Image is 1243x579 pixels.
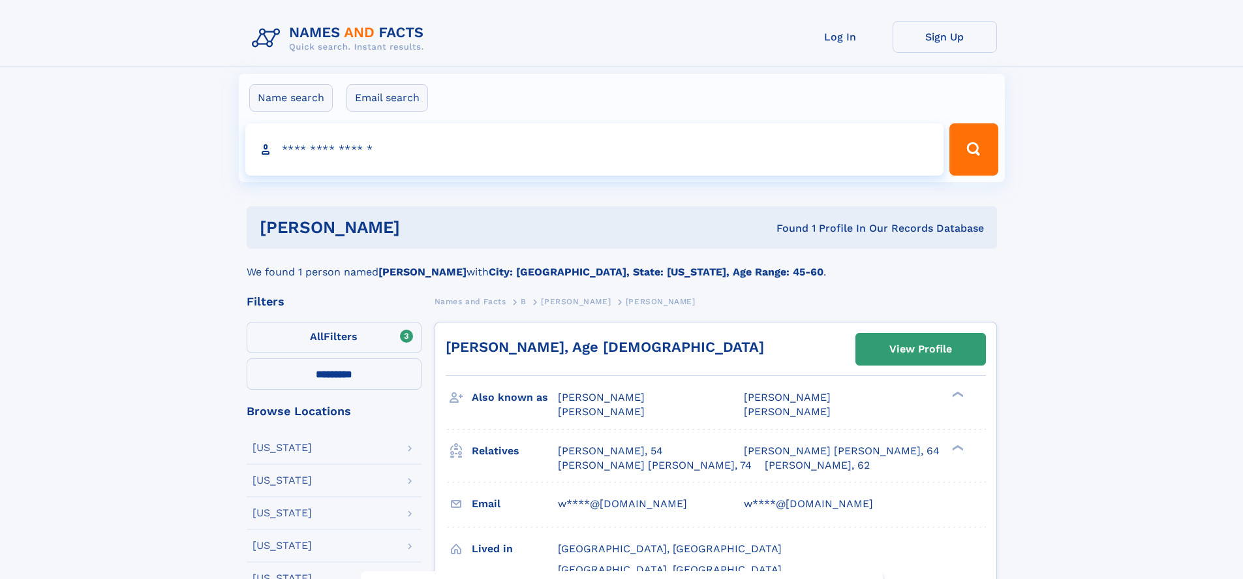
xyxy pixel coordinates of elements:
[558,458,752,473] a: [PERSON_NAME] [PERSON_NAME], 74
[541,293,611,309] a: [PERSON_NAME]
[489,266,823,278] b: City: [GEOGRAPHIC_DATA], State: [US_STATE], Age Range: 45-60
[249,84,333,112] label: Name search
[247,249,997,280] div: We found 1 person named with .
[949,390,964,399] div: ❯
[889,334,952,364] div: View Profile
[472,538,558,560] h3: Lived in
[247,296,422,307] div: Filters
[744,391,831,403] span: [PERSON_NAME]
[247,21,435,56] img: Logo Names and Facts
[472,386,558,409] h3: Also known as
[446,339,764,355] a: [PERSON_NAME], Age [DEMOGRAPHIC_DATA]
[245,123,944,176] input: search input
[346,84,428,112] label: Email search
[253,540,312,551] div: [US_STATE]
[558,563,782,576] span: [GEOGRAPHIC_DATA], [GEOGRAPHIC_DATA]
[558,391,645,403] span: [PERSON_NAME]
[541,297,611,306] span: [PERSON_NAME]
[472,493,558,515] h3: Email
[521,293,527,309] a: B
[260,219,589,236] h1: [PERSON_NAME]
[893,21,997,53] a: Sign Up
[856,334,985,365] a: View Profile
[558,542,782,555] span: [GEOGRAPHIC_DATA], [GEOGRAPHIC_DATA]
[253,508,312,518] div: [US_STATE]
[435,293,506,309] a: Names and Facts
[472,440,558,462] h3: Relatives
[310,330,324,343] span: All
[765,458,870,473] a: [PERSON_NAME], 62
[949,443,964,452] div: ❯
[378,266,467,278] b: [PERSON_NAME]
[949,123,998,176] button: Search Button
[521,297,527,306] span: B
[588,221,984,236] div: Found 1 Profile In Our Records Database
[247,405,422,417] div: Browse Locations
[253,443,312,453] div: [US_STATE]
[558,444,663,458] a: [PERSON_NAME], 54
[744,444,940,458] a: [PERSON_NAME] [PERSON_NAME], 64
[558,405,645,418] span: [PERSON_NAME]
[788,21,893,53] a: Log In
[247,322,422,353] label: Filters
[626,297,696,306] span: [PERSON_NAME]
[744,405,831,418] span: [PERSON_NAME]
[253,475,312,486] div: [US_STATE]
